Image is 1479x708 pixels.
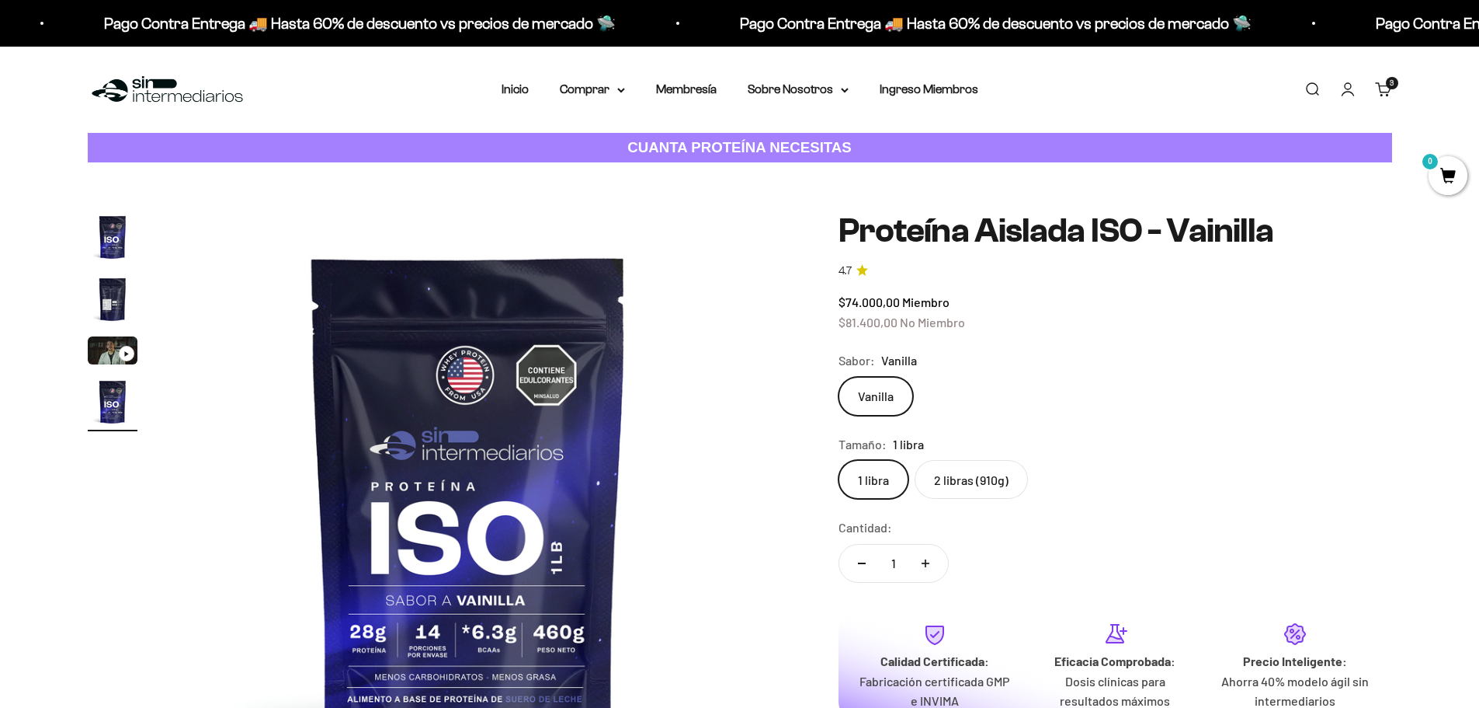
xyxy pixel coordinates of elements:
button: Ir al artículo 2 [88,274,137,329]
a: Ingreso Miembros [880,82,978,96]
img: Proteína Aislada ISO - Vainilla [88,377,137,427]
span: 4.7 [838,263,852,280]
mark: 0 [1421,152,1439,171]
button: Reducir cantidad [839,545,884,582]
strong: Calidad Certificada: [880,654,989,668]
button: Ir al artículo 4 [88,377,137,431]
button: Ir al artículo 1 [88,212,137,267]
img: Proteína Aislada ISO - Vainilla [88,274,137,324]
span: $81.400,00 [838,315,897,330]
legend: Tamaño: [838,434,887,455]
button: Aumentar cantidad [903,545,948,582]
span: 3 [1390,79,1394,87]
strong: Precio Inteligente: [1243,654,1347,668]
p: Pago Contra Entrega 🚚 Hasta 60% de descuento vs precios de mercado 🛸 [737,11,1248,36]
span: Miembro [902,295,950,309]
button: Ir al artículo 3 [88,337,137,369]
strong: Eficacia Comprobada: [1054,654,1175,668]
a: Membresía [656,82,717,96]
summary: Sobre Nosotros [748,79,849,99]
strong: CUANTA PROTEÍNA NECESITAS [627,139,852,155]
a: CUANTA PROTEÍNA NECESITAS [88,133,1392,163]
span: Vanilla [881,351,917,371]
p: Pago Contra Entrega 🚚 Hasta 60% de descuento vs precios de mercado 🛸 [101,11,613,36]
legend: Sabor: [838,351,875,371]
img: Proteína Aislada ISO - Vainilla [88,212,137,262]
a: 4.74.7 de 5.0 estrellas [838,263,1392,280]
h1: Proteína Aislada ISO - Vainilla [838,212,1392,249]
summary: Comprar [560,79,625,99]
a: 0 [1429,169,1467,186]
span: No Miembro [900,315,965,330]
span: $74.000,00 [838,295,900,309]
a: Inicio [502,82,529,96]
label: Cantidad: [838,518,892,538]
span: 1 libra [893,434,924,455]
